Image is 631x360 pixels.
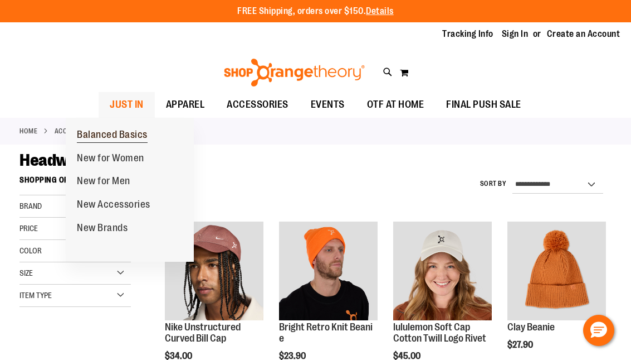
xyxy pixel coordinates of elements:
[583,315,614,346] button: Hello, have a question? Let’s chat.
[55,126,98,136] a: ACCESSORIES
[99,92,155,118] a: JUST IN
[435,92,532,118] a: FINAL PUSH SALE
[166,92,205,117] span: APPAREL
[66,193,162,217] a: New Accessories
[19,170,131,195] strong: Shopping Options
[19,224,38,233] span: Price
[77,175,130,189] span: New for Men
[216,92,300,117] a: ACCESSORIES
[77,199,150,213] span: New Accessories
[237,5,394,18] p: FREE Shipping, orders over $150.
[66,147,155,170] a: New for Women
[446,92,521,117] span: FINAL PUSH SALE
[393,222,492,320] img: Main view of 2024 Convention lululemon Soft Cap Cotton Twill Logo Rivet
[66,170,141,193] a: New for Men
[77,152,144,166] span: New for Women
[507,340,535,350] span: $27.90
[300,92,356,118] a: EVENTS
[507,222,606,320] img: Clay Beanie
[77,222,128,236] span: New Brands
[480,179,507,189] label: Sort By
[222,59,366,87] img: Shop Orangetheory
[393,222,492,322] a: Main view of 2024 Convention lululemon Soft Cap Cotton Twill Logo Rivet
[279,222,378,322] a: Bright Retro Knit Beanie
[66,217,139,240] a: New Brands
[367,92,424,117] span: OTF AT HOME
[66,123,159,147] a: Balanced Basics
[19,291,52,300] span: Item Type
[19,246,42,255] span: Color
[155,92,216,118] a: APPAREL
[110,92,144,117] span: JUST IN
[19,201,42,210] span: Brand
[66,118,194,262] ul: JUST IN
[547,28,620,40] a: Create an Account
[356,92,436,118] a: OTF AT HOME
[19,151,92,170] span: Headware
[227,92,288,117] span: ACCESSORIES
[507,321,555,333] a: Clay Beanie
[77,129,148,143] span: Balanced Basics
[311,92,345,117] span: EVENTS
[279,321,373,344] a: Bright Retro Knit Beanie
[507,222,606,322] a: Clay Beanie
[19,126,37,136] a: Home
[393,321,486,344] a: lululemon Soft Cap Cotton Twill Logo Rivet
[165,321,241,344] a: Nike Unstructured Curved Bill Cap
[366,6,394,16] a: Details
[502,28,529,40] a: Sign In
[165,222,263,322] a: Nike Unstructured Curved Bill Cap
[165,222,263,320] img: Nike Unstructured Curved Bill Cap
[19,268,33,277] span: Size
[442,28,493,40] a: Tracking Info
[279,222,378,320] img: Bright Retro Knit Beanie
